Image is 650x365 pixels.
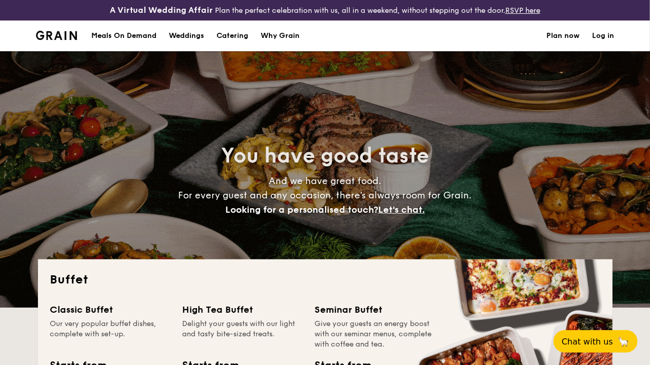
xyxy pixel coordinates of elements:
[169,21,204,51] div: Weddings
[505,6,540,15] a: RSVP here
[547,21,580,51] a: Plan now
[179,175,472,215] span: And we have great food. For every guest and any occasion, there’s always room for Grain.
[617,336,629,348] span: 🦙
[315,319,435,350] div: Give your guests an energy boost with our seminar menus, complete with coffee and tea.
[210,21,254,51] a: Catering
[110,4,213,16] h4: A Virtual Wedding Affair
[261,21,300,51] div: Why Grain
[554,330,638,353] button: Chat with us🦙
[36,31,77,40] img: Grain
[36,31,77,40] a: Logotype
[315,302,435,317] div: Seminar Buffet
[593,21,615,51] a: Log in
[50,272,600,288] h2: Buffet
[183,319,303,350] div: Delight your guests with our light and tasty bite-sized treats.
[225,204,378,215] span: Looking for a personalised touch?
[91,21,156,51] div: Meals On Demand
[50,302,170,317] div: Classic Buffet
[254,21,306,51] a: Why Grain
[562,337,613,347] span: Chat with us
[163,21,210,51] a: Weddings
[221,144,429,168] span: You have good taste
[183,302,303,317] div: High Tea Buffet
[216,21,248,51] h1: Catering
[378,204,425,215] span: Let's chat.
[108,4,542,16] div: Plan the perfect celebration with us, all in a weekend, without stepping out the door.
[85,21,163,51] a: Meals On Demand
[50,319,170,350] div: Our very popular buffet dishes, complete with set-up.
